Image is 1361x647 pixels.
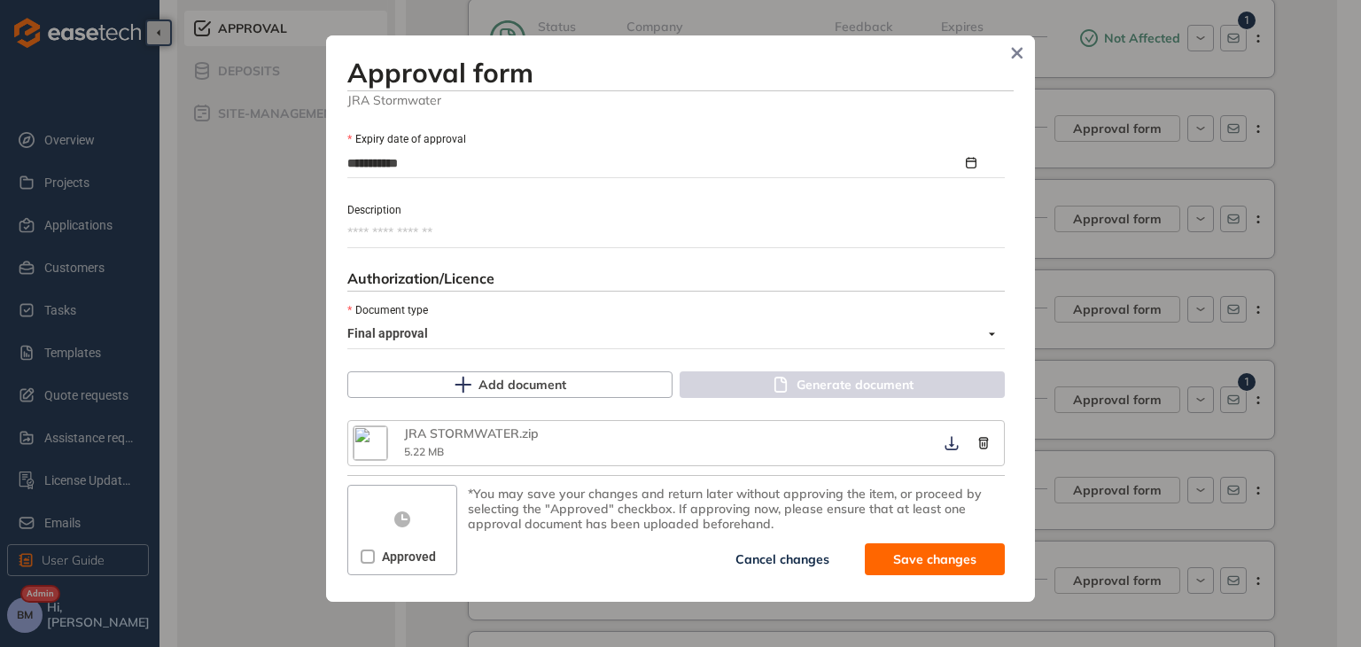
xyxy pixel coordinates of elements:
[404,426,581,441] div: JRA STORMWATER.zip
[468,487,1005,531] div: *You may save your changes and return later without approving the item, or proceed by selecting t...
[347,371,673,398] button: Add document
[347,202,401,219] label: Description
[478,375,566,394] span: Add document
[347,131,466,148] label: Expiry date of approval
[707,543,858,575] button: Cancel changes
[404,445,444,458] span: 5.22 MB
[1004,40,1030,66] button: Close
[865,543,1005,575] button: Save changes
[347,320,995,348] span: Final approval
[347,219,1005,247] textarea: Description
[347,91,1014,108] span: JRA Stormwater
[347,57,1014,89] h3: Approval form
[347,153,962,173] input: Expiry date of approval
[893,550,976,569] span: Save changes
[347,302,428,319] label: Document type
[347,269,494,287] span: Authorization/Licence
[375,547,443,566] span: Approved
[735,550,829,569] span: Cancel changes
